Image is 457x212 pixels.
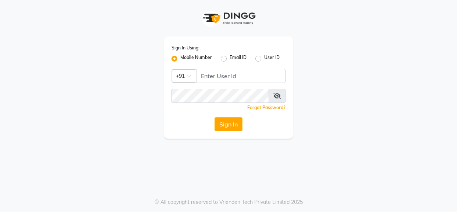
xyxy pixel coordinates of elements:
label: Mobile Number [180,54,212,63]
label: User ID [264,54,280,63]
label: Sign In Using: [171,45,199,51]
a: Forgot Password? [247,105,286,110]
button: Sign In [215,117,242,131]
label: Email ID [230,54,247,63]
input: Username [171,89,269,103]
img: logo1.svg [199,7,258,29]
input: Username [196,69,286,83]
